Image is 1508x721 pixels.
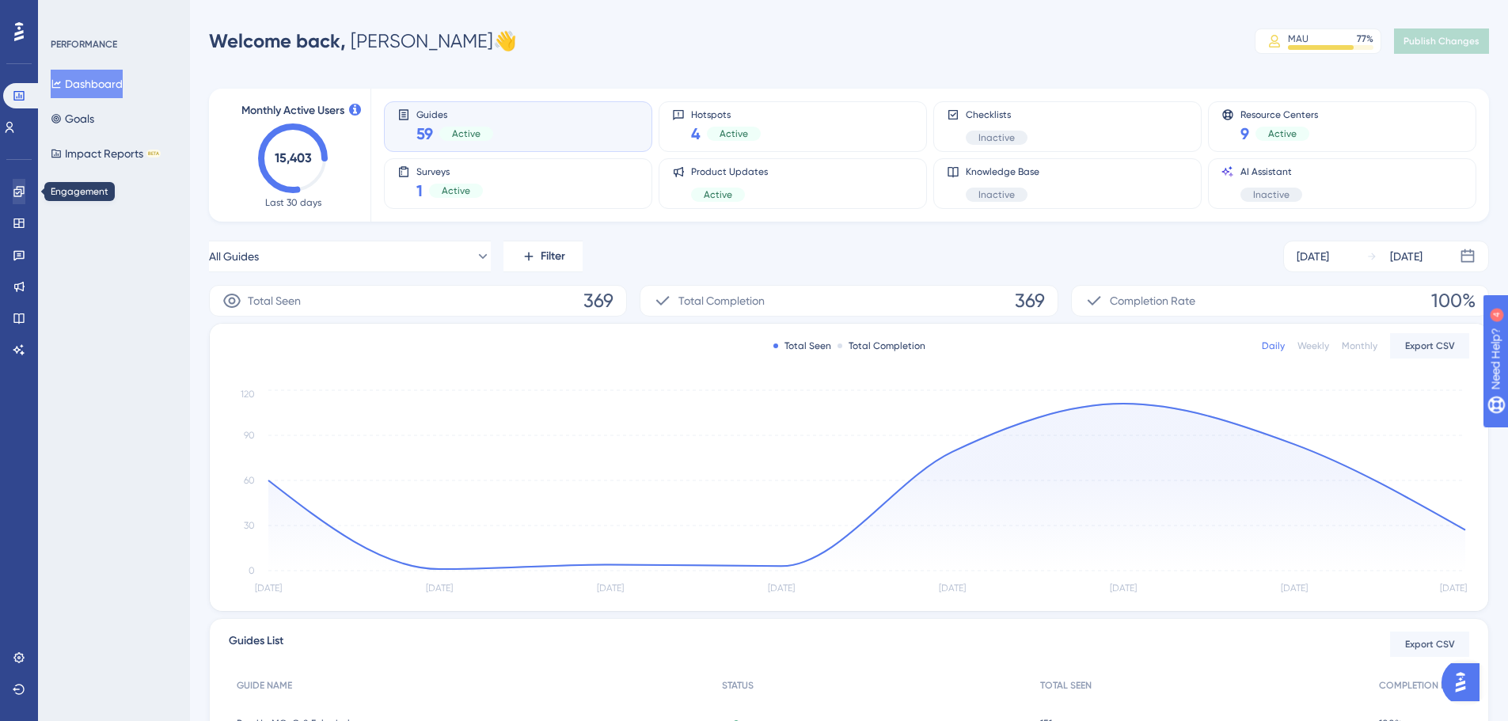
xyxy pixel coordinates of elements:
[229,632,283,657] span: Guides List
[1268,127,1297,140] span: Active
[416,123,433,145] span: 59
[416,108,493,120] span: Guides
[241,389,255,400] tspan: 120
[237,679,292,692] span: GUIDE NAME
[51,38,117,51] div: PERFORMANCE
[37,4,99,23] span: Need Help?
[678,291,765,310] span: Total Completion
[51,104,94,133] button: Goals
[1262,340,1285,352] div: Daily
[146,150,161,157] div: BETA
[1431,288,1476,313] span: 100%
[978,188,1015,201] span: Inactive
[255,582,282,594] tspan: [DATE]
[691,123,701,145] span: 4
[209,241,491,272] button: All Guides
[1405,340,1455,352] span: Export CSV
[768,582,795,594] tspan: [DATE]
[1240,123,1249,145] span: 9
[51,139,161,168] button: Impact ReportsBETA
[503,241,583,272] button: Filter
[1240,108,1318,120] span: Resource Centers
[1281,582,1308,594] tspan: [DATE]
[51,70,123,98] button: Dashboard
[966,165,1039,178] span: Knowledge Base
[1110,291,1195,310] span: Completion Rate
[1240,165,1302,178] span: AI Assistant
[452,127,481,140] span: Active
[241,101,344,120] span: Monthly Active Users
[244,475,255,486] tspan: 60
[1040,679,1092,692] span: TOTAL SEEN
[1253,188,1290,201] span: Inactive
[691,108,761,120] span: Hotspots
[1297,340,1329,352] div: Weekly
[1357,32,1373,45] div: 77 %
[209,28,517,54] div: [PERSON_NAME] 👋
[1379,679,1461,692] span: COMPLETION RATE
[1297,247,1329,266] div: [DATE]
[1342,340,1377,352] div: Monthly
[1404,35,1480,47] span: Publish Changes
[244,430,255,441] tspan: 90
[704,188,732,201] span: Active
[209,29,346,52] span: Welcome back,
[720,127,748,140] span: Active
[966,108,1027,121] span: Checklists
[416,180,423,202] span: 1
[244,520,255,531] tspan: 30
[1440,582,1467,594] tspan: [DATE]
[773,340,831,352] div: Total Seen
[1390,247,1423,266] div: [DATE]
[597,582,624,594] tspan: [DATE]
[838,340,925,352] div: Total Completion
[248,291,301,310] span: Total Seen
[939,582,966,594] tspan: [DATE]
[110,8,115,21] div: 4
[691,165,768,178] span: Product Updates
[209,247,259,266] span: All Guides
[1110,582,1137,594] tspan: [DATE]
[249,565,255,576] tspan: 0
[265,196,321,209] span: Last 30 days
[978,131,1015,144] span: Inactive
[1405,638,1455,651] span: Export CSV
[416,165,483,176] span: Surveys
[1390,632,1469,657] button: Export CSV
[1288,32,1309,45] div: MAU
[1390,333,1469,359] button: Export CSV
[583,288,613,313] span: 369
[426,582,453,594] tspan: [DATE]
[1015,288,1045,313] span: 369
[1394,28,1489,54] button: Publish Changes
[541,247,565,266] span: Filter
[275,150,312,165] text: 15,403
[722,679,754,692] span: STATUS
[442,184,470,197] span: Active
[1442,658,1489,706] iframe: UserGuiding AI Assistant Launcher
